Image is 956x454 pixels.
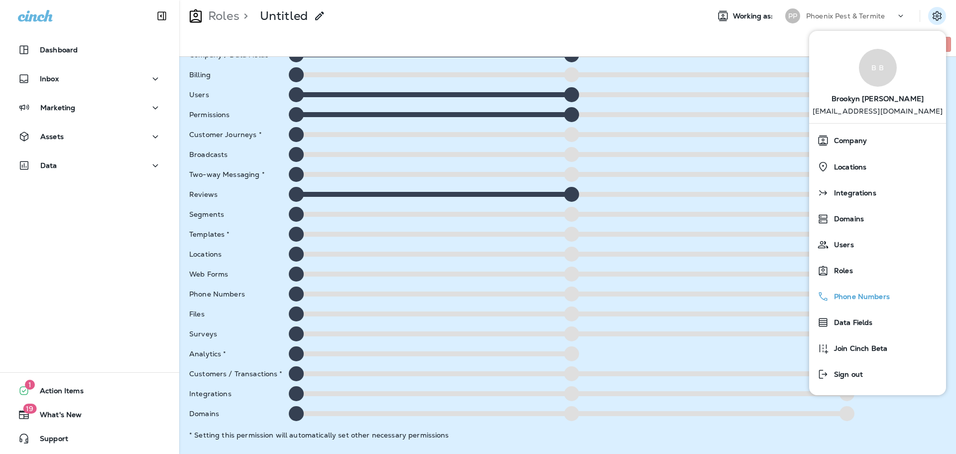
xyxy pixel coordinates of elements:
[813,156,942,177] a: Locations
[809,232,946,258] button: Users
[204,8,239,23] p: Roles
[813,131,942,151] a: Company
[30,435,68,447] span: Support
[829,137,867,145] span: Company
[829,163,866,171] span: Locations
[189,230,284,238] div: Templates *
[189,350,284,358] div: Analytics *
[829,189,876,197] span: Integrations
[10,381,169,401] button: 1Action Items
[189,210,284,218] div: Segments
[189,250,284,258] div: Locations
[813,261,942,281] a: Roles
[30,411,82,423] span: What's New
[40,46,78,54] p: Dashboard
[239,8,248,23] p: >
[40,104,75,112] p: Marketing
[189,111,284,119] div: Permissions
[829,344,887,353] span: Join Cinch Beta
[813,183,942,203] a: Integrations
[10,405,169,425] button: 19What's New
[189,290,284,298] div: Phone Numbers
[189,390,284,398] div: Integrations
[189,270,284,278] div: Web Forms
[829,318,873,327] span: Data Fields
[829,293,890,301] span: Phone Numbers
[40,161,57,169] p: Data
[809,361,946,387] button: Sign out
[829,370,863,379] span: Sign out
[809,39,946,123] a: B BBrookyn [PERSON_NAME] [EMAIL_ADDRESS][DOMAIN_NAME]
[832,87,924,107] span: Brookyn [PERSON_NAME]
[809,284,946,309] button: Phone Numbers
[40,75,59,83] p: Inbox
[30,387,84,399] span: Action Items
[829,267,853,275] span: Roles
[733,12,775,20] span: Working as:
[809,153,946,180] button: Locations
[10,127,169,147] button: Assets
[148,6,176,26] button: Collapse Sidebar
[189,431,946,439] p: * Setting this permission will automatically set other necessary permissions
[809,128,946,153] button: Company
[829,215,864,223] span: Domains
[813,209,942,229] a: Domains
[809,258,946,284] button: Roles
[10,69,169,89] button: Inbox
[189,410,284,418] div: Domains
[813,107,943,123] p: [EMAIL_ADDRESS][DOMAIN_NAME]
[189,151,284,158] div: Broadcasts
[189,71,284,79] div: Billing
[189,330,284,338] div: Surveys
[829,241,854,249] span: Users
[813,312,942,332] a: Data Fields
[189,91,284,99] div: Users
[813,235,942,255] a: Users
[189,170,284,178] div: Two-way Messaging *
[25,380,35,390] span: 1
[40,133,64,141] p: Assets
[189,310,284,318] div: Files
[189,51,284,59] div: Company / Data Fields
[260,8,308,23] p: Untitled
[809,309,946,335] button: Data Fields
[189,131,284,139] div: Customer Journeys *
[809,180,946,206] button: Integrations
[189,190,284,198] div: Reviews
[10,429,169,449] button: Support
[859,49,897,87] div: B B
[813,287,942,306] a: Phone Numbers
[10,98,169,118] button: Marketing
[189,370,284,378] div: Customers / Transactions *
[928,7,946,25] button: Settings
[809,206,946,232] button: Domains
[809,335,946,361] button: Join Cinch Beta
[23,404,36,414] span: 19
[785,8,800,23] div: PP
[10,155,169,175] button: Data
[10,40,169,60] button: Dashboard
[806,12,885,20] p: Phoenix Pest & Termite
